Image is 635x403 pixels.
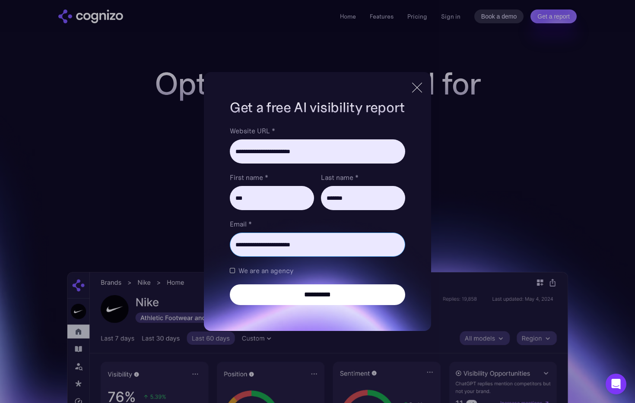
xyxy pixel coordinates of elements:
[230,126,405,136] label: Website URL *
[606,374,626,394] div: Open Intercom Messenger
[230,98,405,117] h1: Get a free AI visibility report
[230,172,314,183] label: First name *
[230,126,405,305] form: Brand Report Form
[238,265,293,276] span: We are an agency
[321,172,405,183] label: Last name *
[230,219,405,229] label: Email *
